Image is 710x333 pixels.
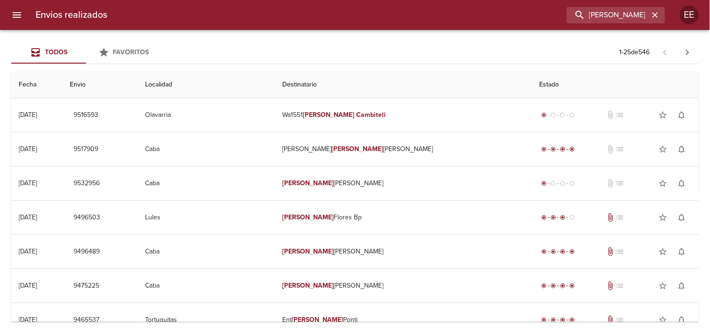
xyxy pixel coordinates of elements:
[654,174,673,193] button: Agregar a favoritos
[620,48,650,57] p: 1 - 25 de 546
[70,277,103,295] button: 9475225
[659,179,668,188] span: star_border
[677,315,687,325] span: notifications_none
[673,242,691,261] button: Activar notificaciones
[570,249,575,254] span: radio_button_checked
[70,243,103,261] button: 9496489
[659,247,668,256] span: star_border
[73,246,100,258] span: 9496489
[680,6,699,24] div: Abrir información de usuario
[540,179,577,188] div: Generado
[138,72,275,98] th: Localidad
[659,213,668,222] span: star_border
[70,107,102,124] button: 9516593
[676,41,699,64] span: Pagina siguiente
[606,110,615,120] span: No tiene documentos adjuntos
[73,109,98,121] span: 9516593
[673,106,691,124] button: Activar notificaciones
[275,201,532,234] td: Flores Bp
[659,110,668,120] span: star_border
[570,283,575,289] span: radio_button_checked
[542,112,547,118] span: radio_button_checked
[282,247,334,255] em: [PERSON_NAME]
[615,315,625,325] span: No tiene pedido asociado
[6,4,28,26] button: menu
[292,316,344,324] em: [PERSON_NAME]
[332,145,384,153] em: [PERSON_NAME]
[275,166,532,200] td: [PERSON_NAME]
[11,41,161,64] div: Tabs Envios
[11,72,62,98] th: Fecha
[673,174,691,193] button: Activar notificaciones
[659,145,668,154] span: star_border
[73,144,98,155] span: 9517909
[654,208,673,227] button: Agregar a favoritos
[551,181,556,186] span: radio_button_unchecked
[357,111,386,119] em: Cambiteli
[654,311,673,329] button: Agregar a favoritos
[70,141,102,158] button: 9517909
[540,315,577,325] div: Entregado
[542,146,547,152] span: radio_button_checked
[615,110,625,120] span: No tiene pedido asociado
[560,215,566,220] span: radio_button_checked
[570,181,575,186] span: radio_button_unchecked
[275,269,532,303] td: [PERSON_NAME]
[560,249,566,254] span: radio_button_checked
[70,311,103,329] button: 9465537
[275,235,532,268] td: [PERSON_NAME]
[113,48,149,56] span: Favoritos
[275,98,532,132] td: Wa1551
[570,317,575,323] span: radio_button_checked
[567,7,649,23] input: buscar
[73,280,99,292] span: 9475225
[138,269,275,303] td: Caba
[677,179,687,188] span: notifications_none
[36,7,107,22] h6: Envios realizados
[45,48,67,56] span: Todos
[138,235,275,268] td: Caba
[551,215,556,220] span: radio_button_checked
[19,145,37,153] div: [DATE]
[19,316,37,324] div: [DATE]
[19,247,37,255] div: [DATE]
[19,213,37,221] div: [DATE]
[70,209,104,226] button: 9496503
[542,283,547,289] span: radio_button_checked
[606,281,615,290] span: Tiene documentos adjuntos
[654,276,673,295] button: Agregar a favoritos
[673,276,691,295] button: Activar notificaciones
[282,179,334,187] em: [PERSON_NAME]
[615,281,625,290] span: No tiene pedido asociado
[673,140,691,159] button: Activar notificaciones
[540,247,577,256] div: Entregado
[138,98,275,132] td: Olavarria
[654,140,673,159] button: Agregar a favoritos
[540,145,577,154] div: Entregado
[73,314,99,326] span: 9465537
[540,110,577,120] div: Generado
[570,112,575,118] span: radio_button_unchecked
[282,213,334,221] em: [PERSON_NAME]
[275,132,532,166] td: [PERSON_NAME] [PERSON_NAME]
[542,215,547,220] span: radio_button_checked
[673,208,691,227] button: Activar notificaciones
[551,112,556,118] span: radio_button_unchecked
[138,132,275,166] td: Caba
[606,145,615,154] span: No tiene documentos adjuntos
[540,281,577,290] div: Entregado
[70,175,103,192] button: 9532956
[19,111,37,119] div: [DATE]
[677,247,687,256] span: notifications_none
[275,72,532,98] th: Destinatario
[542,249,547,254] span: radio_button_checked
[138,201,275,234] td: Lules
[677,145,687,154] span: notifications_none
[551,283,556,289] span: radio_button_checked
[560,283,566,289] span: radio_button_checked
[138,166,275,200] td: Caba
[654,106,673,124] button: Agregar a favoritos
[615,179,625,188] span: No tiene pedido asociado
[560,112,566,118] span: radio_button_unchecked
[606,247,615,256] span: Tiene documentos adjuntos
